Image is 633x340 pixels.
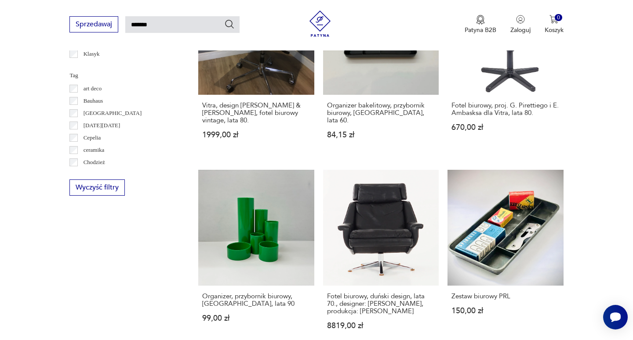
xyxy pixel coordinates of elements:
p: 1999,00 zł [202,131,310,139]
h3: Fotel biurowy, proj. G. Pirettiego i E. Ambasksa dla Vitra, lata 80. [451,102,559,117]
button: Sprzedawaj [69,16,118,32]
p: 670,00 zł [451,124,559,131]
img: Ikona koszyka [549,15,558,24]
p: Tag [69,71,177,80]
img: Ikonka użytkownika [516,15,525,24]
p: Bauhaus [84,96,103,106]
img: Patyna - sklep z meblami i dekoracjami vintage [307,11,333,37]
button: Patyna B2B [465,15,496,34]
p: Cepelia [84,133,101,143]
p: Zaloguj [510,26,531,34]
h3: Organizer bakelitowy, przybornik biurowy, [GEOGRAPHIC_DATA], lata 60. [327,102,435,124]
p: 99,00 zł [202,315,310,322]
div: 0 [555,14,562,21]
iframe: Smartsupp widget button [603,305,628,329]
button: Szukaj [224,19,235,29]
p: Chodzież [84,157,105,167]
button: Wyczyść filtry [69,179,125,196]
h3: Organizer, przybornik biurowy, [GEOGRAPHIC_DATA], lata 90 [202,293,310,308]
button: 0Koszyk [545,15,564,34]
p: 150,00 zł [451,307,559,315]
p: [GEOGRAPHIC_DATA] [84,108,142,118]
button: Zaloguj [510,15,531,34]
a: Ikona medaluPatyna B2B [465,15,496,34]
p: Ćmielów [84,170,105,179]
p: Patyna B2B [465,26,496,34]
p: ceramika [84,145,105,155]
p: 8819,00 zł [327,322,435,329]
h3: Fotel biurowy, duński design, lata 70., designer: [PERSON_NAME], produkcja: [PERSON_NAME] [327,293,435,315]
p: Klasyk [84,49,100,59]
h3: Zestaw biurowy PRL [451,293,559,300]
h3: Vitra, design [PERSON_NAME] & [PERSON_NAME], fotel biurowy vintage, lata 80. [202,102,310,124]
p: Koszyk [545,26,564,34]
p: art deco [84,84,102,93]
img: Ikona medalu [476,15,485,25]
p: 84,15 zł [327,131,435,139]
a: Sprzedawaj [69,22,118,28]
p: [DATE][DATE] [84,121,120,130]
